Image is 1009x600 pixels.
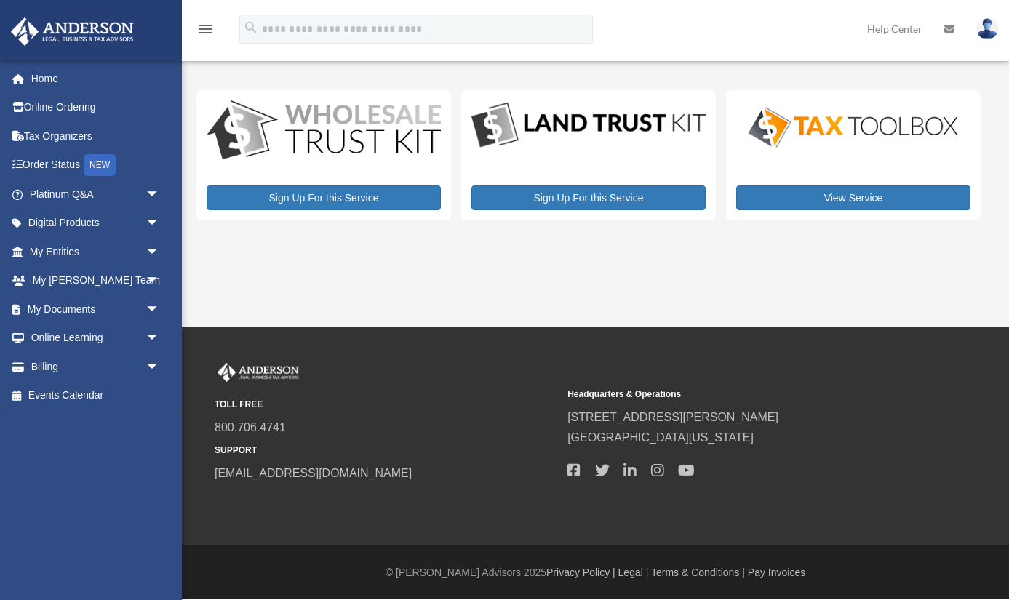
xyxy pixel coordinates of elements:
img: LandTrust_lgo-1.jpg [471,100,706,151]
a: Online Learningarrow_drop_down [10,324,182,353]
a: My Documentsarrow_drop_down [10,295,182,324]
span: arrow_drop_down [145,295,175,324]
a: Privacy Policy | [546,567,615,578]
a: Online Ordering [10,93,182,122]
a: View Service [736,185,970,210]
div: NEW [84,154,116,176]
i: menu [196,20,214,38]
a: Home [10,64,182,93]
a: [GEOGRAPHIC_DATA][US_STATE] [567,431,754,444]
span: arrow_drop_down [145,237,175,267]
a: Order StatusNEW [10,151,182,180]
a: Sign Up For this Service [471,185,706,210]
img: User Pic [976,18,998,39]
span: arrow_drop_down [145,180,175,209]
img: Anderson Advisors Platinum Portal [7,17,138,46]
a: My [PERSON_NAME] Teamarrow_drop_down [10,266,182,295]
a: menu [196,25,214,38]
span: arrow_drop_down [145,266,175,296]
a: Billingarrow_drop_down [10,352,182,381]
a: My Entitiesarrow_drop_down [10,237,182,266]
a: 800.706.4741 [215,421,286,433]
img: WS-Trust-Kit-lgo-1.jpg [207,100,441,162]
a: Platinum Q&Aarrow_drop_down [10,180,182,209]
a: Tax Organizers [10,121,182,151]
i: search [243,20,259,36]
img: Anderson Advisors Platinum Portal [215,363,302,382]
a: [STREET_ADDRESS][PERSON_NAME] [567,411,778,423]
a: Digital Productsarrow_drop_down [10,209,175,238]
a: Events Calendar [10,381,182,410]
span: arrow_drop_down [145,324,175,353]
span: arrow_drop_down [145,209,175,239]
a: [EMAIL_ADDRESS][DOMAIN_NAME] [215,467,412,479]
small: Headquarters & Operations [567,387,910,402]
a: Sign Up For this Service [207,185,441,210]
div: © [PERSON_NAME] Advisors 2025 [182,564,1009,582]
a: Legal | [618,567,649,578]
small: SUPPORT [215,443,557,458]
a: Terms & Conditions | [651,567,745,578]
span: arrow_drop_down [145,352,175,382]
small: TOLL FREE [215,397,557,412]
a: Pay Invoices [748,567,805,578]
